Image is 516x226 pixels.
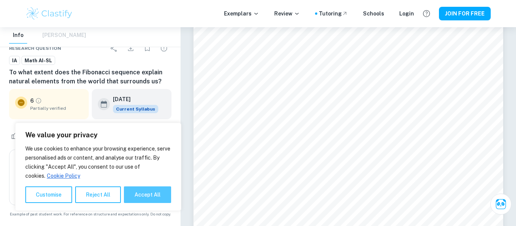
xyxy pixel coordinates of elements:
p: 6 [30,97,34,105]
div: Report issue [156,41,171,56]
a: Tutoring [319,9,348,18]
a: Login [399,9,414,18]
div: This exemplar is based on the current syllabus. Feel free to refer to it for inspiration/ideas wh... [113,105,158,113]
button: Help and Feedback [420,7,433,20]
button: Customise [25,186,72,203]
div: Like [9,130,32,142]
button: Accept All [124,186,171,203]
span: IA [9,57,20,65]
p: Exemplars [224,9,259,18]
a: IA [9,56,20,65]
a: Math AI-SL [22,56,55,65]
img: Clastify logo [25,6,73,21]
p: Review [274,9,300,18]
div: Download [123,41,138,56]
a: Grade partially verified [35,97,42,104]
a: Schools [363,9,384,18]
h6: [DATE] [113,95,152,103]
span: Research question [9,45,61,52]
a: Cookie Policy [46,172,80,179]
button: Info [9,27,27,44]
p: We use cookies to enhance your browsing experience, serve personalised ads or content, and analys... [25,144,171,180]
div: We value your privacy [15,123,181,211]
div: Share [107,41,122,56]
h6: To what extent does the Fibonacci sequence explain natural elements from the world that surrounds... [9,68,171,86]
span: Partially verified [30,105,83,112]
span: Math AI-SL [22,57,55,65]
span: Current Syllabus [113,105,158,113]
p: We value your privacy [25,131,171,140]
button: Reject All [75,186,121,203]
span: Example of past student work. For reference on structure and expectations only. Do not copy. [9,211,171,217]
div: Bookmark [140,41,155,56]
button: JOIN FOR FREE [439,7,491,20]
button: Ask Clai [490,194,511,215]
